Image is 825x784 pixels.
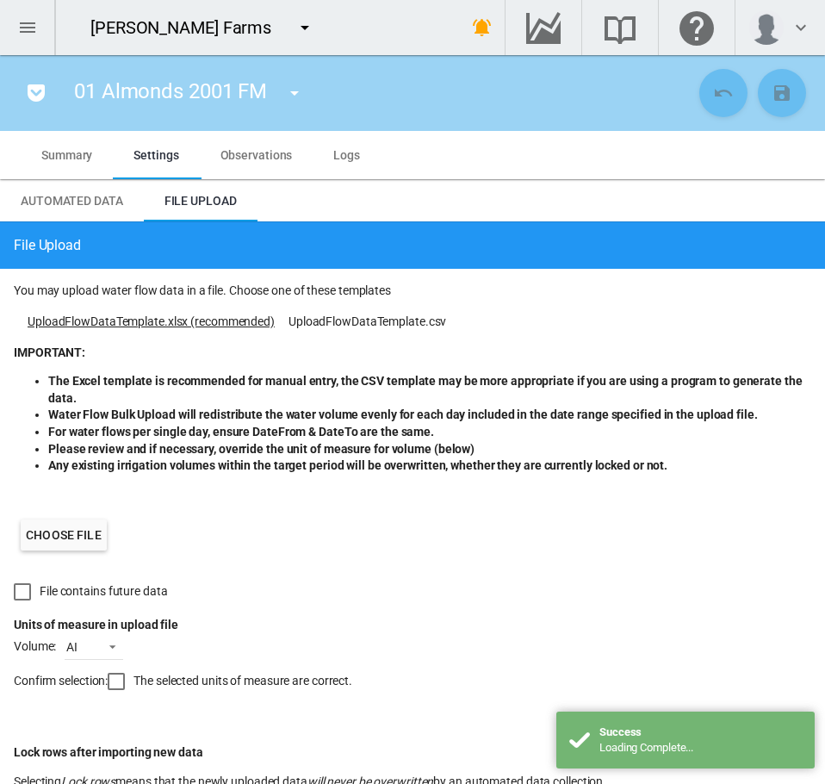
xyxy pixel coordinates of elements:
[14,745,203,759] span: Lock rows after importing new data
[14,660,811,717] div: Confirm selection: The selected units of measure are correct.
[14,236,81,255] span: File Upload
[41,148,92,162] span: Summary
[713,83,734,103] md-icon: icon-undo
[48,424,811,441] li: For water flows per single day, ensure DateFrom & DateTo are the same.
[465,10,499,45] button: icon-bell-ring
[28,314,275,331] a: UploadFlowDataTemplate.xlsx (recommended)
[14,283,811,300] div: You may upload water flow data in a file. Choose one of these templates
[14,638,65,656] span: Volume:
[749,10,784,45] img: profile.jpg
[288,314,474,331] a: UploadFlowDataTemplate.csv
[48,457,811,475] li: Any existing irrigation volumes within the target period will be overwritten, whether they are cu...
[66,640,78,654] div: AI
[523,17,564,38] md-icon: Go to the Data Hub
[772,83,792,103] md-icon: icon-content-save
[676,17,717,38] md-icon: Click here for help
[14,618,178,632] b: Units of measure in upload file
[164,194,237,208] span: File Upload
[90,16,287,40] div: [PERSON_NAME] Farms
[21,194,123,208] span: Automated Data
[284,83,305,103] md-icon: icon-menu-down
[791,17,811,38] md-icon: icon-chevron-down
[220,148,293,162] span: Observations
[48,441,811,458] li: Please review and if necessary, override the unit of measure for volume (below)
[288,10,322,45] button: icon-menu-down
[40,583,168,600] div: File contains future data
[699,69,747,117] button: Cancel Changes
[48,373,811,407] li: The Excel template is recommended for manual entry, the CSV template may be more appropriate if y...
[599,725,802,740] div: Success
[295,17,315,38] md-icon: icon-menu-down
[14,345,811,475] div: IMPORTANT:
[48,407,811,424] li: Water Flow Bulk Upload will redistribute the water volume evenly for each day included in the dat...
[556,712,815,768] div: Success Loading Complete...
[758,69,806,117] button: Save Changes
[277,76,312,110] button: icon-menu-down
[599,740,802,756] div: Loading Complete...
[74,79,267,103] span: 01 Almonds 2001 FM
[19,76,53,110] button: icon-pocket
[21,520,107,551] label: Choose file
[17,17,38,38] md-icon: icon-menu
[133,148,178,162] span: Settings
[14,583,168,600] md-checkbox: File contains future data
[599,17,641,38] md-icon: Search the knowledge base
[26,83,47,103] md-icon: icon-pocket
[333,148,360,162] span: Logs
[472,17,493,38] md-icon: icon-bell-ring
